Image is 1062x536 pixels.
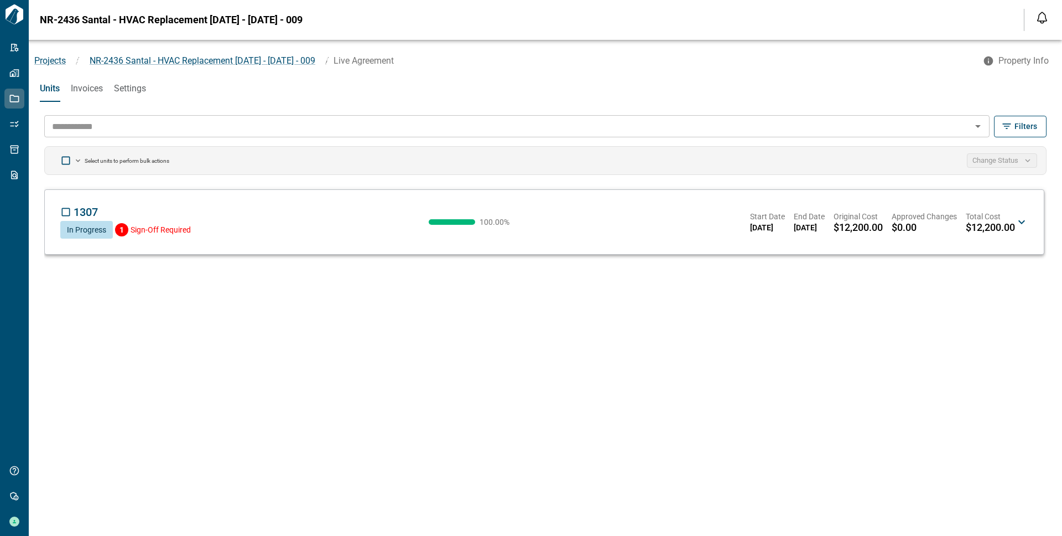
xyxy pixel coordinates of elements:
button: Property Info [976,51,1058,71]
span: 100.00 % [480,218,513,226]
div: base tabs [29,75,1062,102]
p: Select units to perform bulk actions [85,157,169,164]
span: NR-2436 Santal - HVAC Replacement [DATE] - [DATE] - 009 [90,55,315,66]
span: [DATE] [750,222,785,233]
span: Filters [1014,121,1037,132]
span: Live Agreement [334,55,394,66]
a: Projects [34,55,66,66]
span: $0.00 [892,222,917,233]
div: 1 [115,223,128,236]
span: Start Date [750,211,785,222]
span: End Date [794,211,825,222]
span: Total Cost [966,211,1015,222]
span: NR-2436 Santal - HVAC Replacement [DATE] - [DATE] - 009 [40,14,303,25]
span: $12,200.00 [834,222,883,233]
nav: breadcrumb [29,54,976,68]
span: Settings [114,83,146,94]
div: 1307In Progress1Sign-Off Required100.00%Start Date[DATE]End Date[DATE]Original Cost$12,200.00Appr... [56,199,1033,245]
span: In Progress [67,225,106,234]
span: [DATE] [794,222,825,233]
span: Original Cost [834,211,883,222]
p: Sign-Off Required [131,224,191,236]
button: Filters [994,116,1047,137]
span: Property Info [998,55,1049,66]
span: 1307 [74,205,98,219]
span: Invoices [71,83,103,94]
span: $12,200.00 [966,222,1015,233]
span: Units [40,83,60,94]
button: Open [970,118,986,134]
button: Open notification feed [1033,9,1051,27]
span: Approved Changes [892,211,957,222]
